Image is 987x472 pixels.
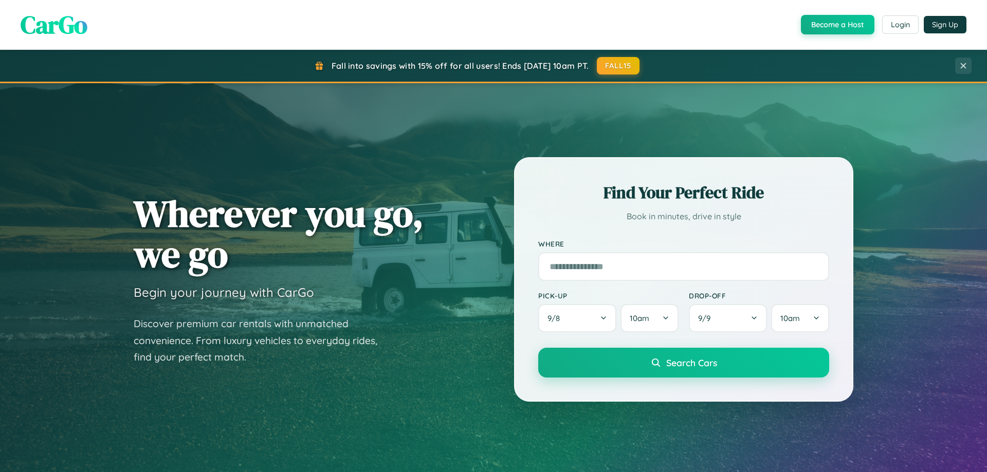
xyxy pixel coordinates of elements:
[666,357,717,368] span: Search Cars
[689,291,829,300] label: Drop-off
[780,313,800,323] span: 10am
[134,315,391,366] p: Discover premium car rentals with unmatched convenience. From luxury vehicles to everyday rides, ...
[538,348,829,377] button: Search Cars
[924,16,966,33] button: Sign Up
[689,304,767,332] button: 9/9
[630,313,649,323] span: 10am
[538,181,829,204] h2: Find Your Perfect Ride
[134,285,314,300] h3: Begin your journey with CarGo
[771,304,829,332] button: 10am
[538,239,829,248] label: Where
[538,291,679,300] label: Pick-up
[597,57,640,74] button: FALL15
[21,8,87,42] span: CarGo
[620,304,679,332] button: 10am
[134,193,424,274] h1: Wherever you go, we go
[538,304,616,332] button: 9/8
[538,209,829,224] p: Book in minutes, drive in style
[547,313,565,323] span: 9 / 8
[882,15,919,34] button: Login
[698,313,716,323] span: 9 / 9
[332,61,589,71] span: Fall into savings with 15% off for all users! Ends [DATE] 10am PT.
[801,15,874,34] button: Become a Host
